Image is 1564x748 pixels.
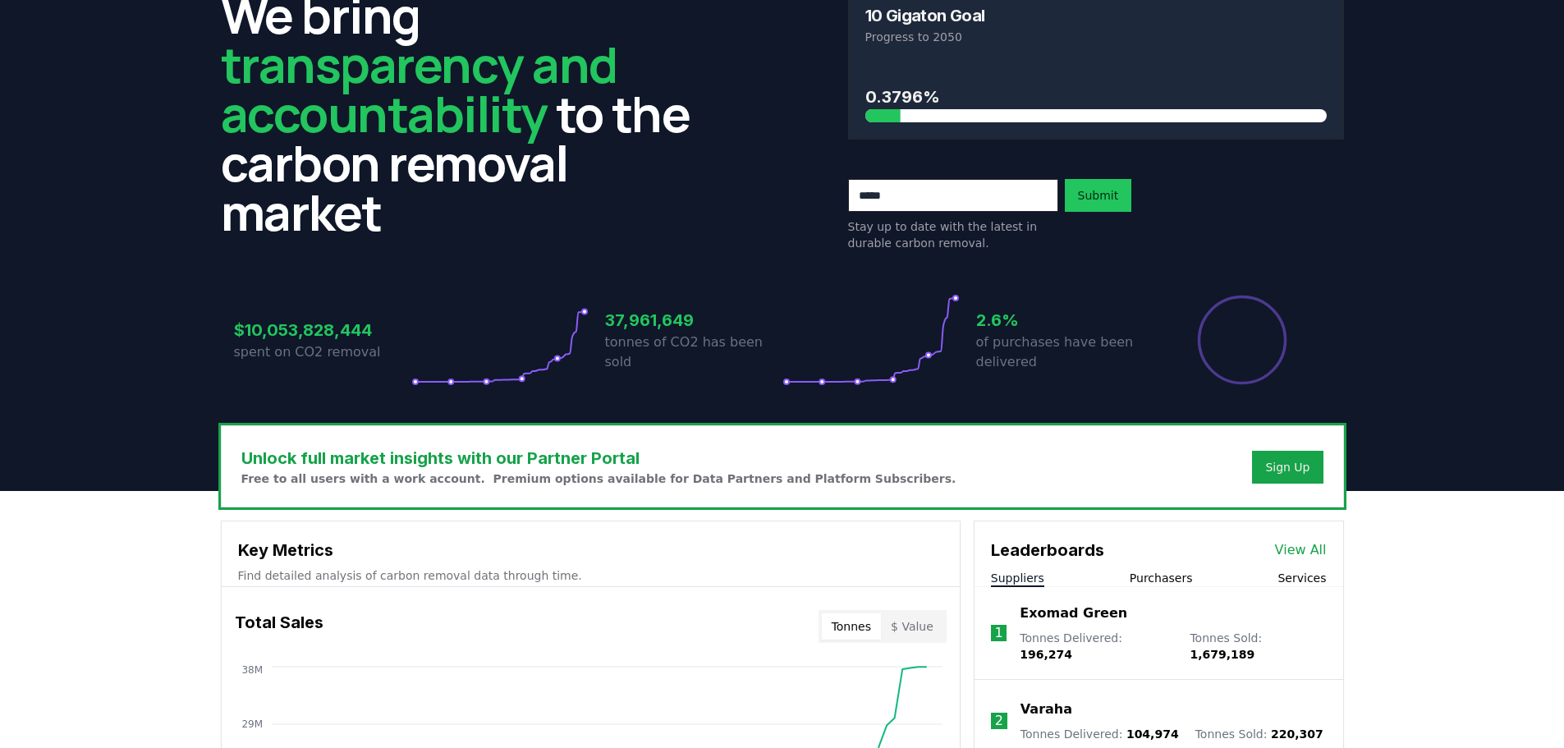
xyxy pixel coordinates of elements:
button: Suppliers [991,570,1044,586]
a: Exomad Green [1020,603,1127,623]
span: 220,307 [1271,727,1323,741]
p: Tonnes Delivered : [1020,726,1179,742]
div: Percentage of sales delivered [1196,294,1288,386]
h3: Key Metrics [238,538,943,562]
p: of purchases have been delivered [976,333,1154,372]
h3: 10 Gigaton Goal [865,7,985,24]
a: Varaha [1020,700,1072,719]
tspan: 29M [241,718,263,730]
p: Stay up to date with the latest in durable carbon removal. [848,218,1058,251]
span: 196,274 [1020,648,1072,661]
p: tonnes of CO2 has been sold [605,333,782,372]
p: 2 [995,711,1003,731]
button: Sign Up [1252,451,1323,484]
p: Tonnes Sold : [1195,726,1323,742]
p: 1 [994,623,1002,643]
button: Tonnes [822,613,881,640]
a: Sign Up [1265,459,1309,475]
button: Services [1277,570,1326,586]
p: Tonnes Sold : [1190,630,1326,663]
p: Free to all users with a work account. Premium options available for Data Partners and Platform S... [241,470,956,487]
button: Purchasers [1130,570,1193,586]
h3: 37,961,649 [605,308,782,333]
button: Submit [1065,179,1132,212]
span: transparency and accountability [221,30,617,147]
span: 104,974 [1126,727,1179,741]
p: Progress to 2050 [865,29,1327,45]
h3: 0.3796% [865,85,1327,109]
h3: Unlock full market insights with our Partner Portal [241,446,956,470]
tspan: 38M [241,664,263,676]
a: View All [1275,540,1327,560]
h3: 2.6% [976,308,1154,333]
p: Find detailed analysis of carbon removal data through time. [238,567,943,584]
button: $ Value [881,613,943,640]
h3: Leaderboards [991,538,1104,562]
p: Tonnes Delivered : [1020,630,1173,663]
span: 1,679,189 [1190,648,1254,661]
h3: $10,053,828,444 [234,318,411,342]
p: spent on CO2 removal [234,342,411,362]
h3: Total Sales [235,610,323,643]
